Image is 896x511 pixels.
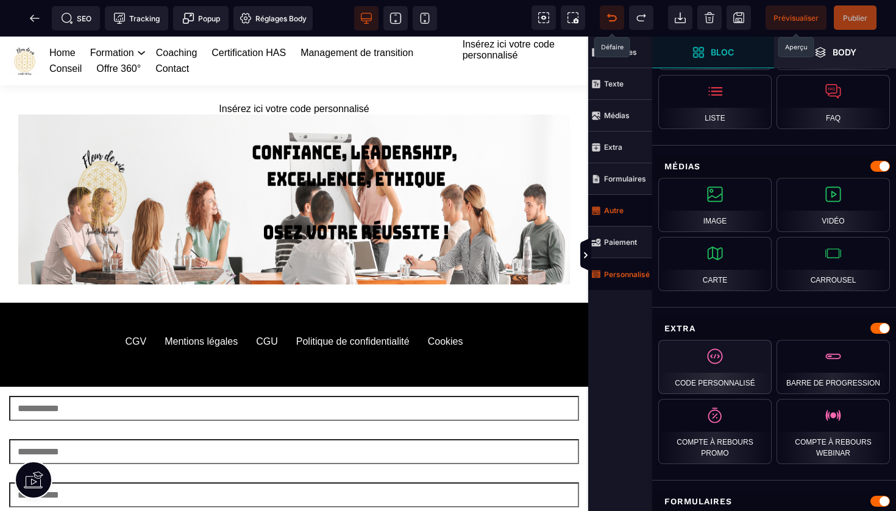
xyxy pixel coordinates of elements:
[629,5,653,30] span: Rétablir
[600,5,624,30] span: Défaire
[96,24,141,40] a: Offre 360°
[354,6,379,30] span: Voir bureau
[833,48,856,57] strong: Body
[658,399,772,464] div: Compte à rebours promo
[532,5,556,30] span: Voir les composants
[777,75,890,129] div: FAQ
[413,6,437,30] span: Voir mobile
[711,48,734,57] strong: Bloc
[561,5,585,30] span: Capture d'écran
[233,6,313,30] span: Favicon
[604,174,646,183] strong: Formulaires
[774,37,896,68] span: Ouvrir les calques
[49,9,76,24] a: Home
[156,9,197,24] a: Coaching
[182,12,220,24] span: Popup
[588,100,652,132] span: Médias
[10,10,39,39] img: https://fleurdeviecoachingsante.fr
[219,67,369,77] span: Insérez ici votre code personnalisé
[256,300,278,311] default: CGU
[658,178,772,232] div: Image
[90,9,134,24] a: Formation
[113,12,160,24] span: Tracking
[240,12,307,24] span: Réglages Body
[155,24,189,40] a: Contact
[777,340,890,394] div: Barre de progression
[428,300,463,311] default: Cookies
[604,79,624,88] strong: Texte
[652,155,896,178] div: Médias
[212,9,286,24] a: Certification HAS
[23,6,47,30] span: Retour
[604,270,650,279] strong: Personnalisé
[296,300,410,311] default: Politique de confidentialité
[652,238,664,274] span: Afficher les vues
[652,37,774,68] span: Ouvrir les blocs
[588,68,652,100] span: Texte
[173,6,229,30] span: Créer une alerte modale
[777,237,890,291] div: Carrousel
[697,5,722,30] span: Nettoyage
[843,13,867,23] span: Publier
[668,5,692,30] span: Importer
[52,6,100,30] span: Métadata SEO
[777,399,890,464] div: Compte à rebours webinar
[588,227,652,258] span: Paiement
[588,132,652,163] span: Extra
[105,6,168,30] span: Code de suivi
[773,13,819,23] span: Prévisualiser
[463,2,555,24] span: Insérez ici votre code personnalisé
[652,317,896,340] div: Extra
[588,37,652,68] span: Colonnes
[61,12,91,24] span: SEO
[383,6,408,30] span: Voir tablette
[604,206,624,215] strong: Autre
[125,300,146,311] default: CGV
[604,111,630,120] strong: Médias
[165,300,238,311] default: Mentions légales
[658,237,772,291] div: Carte
[49,24,82,40] a: Conseil
[658,75,772,129] div: Liste
[727,5,751,30] span: Enregistrer
[588,163,652,195] span: Formulaires
[834,5,876,30] span: Enregistrer le contenu
[588,195,652,227] span: Autre
[658,340,772,394] div: Code personnalisé
[300,9,413,24] a: Management de transition
[604,238,637,247] strong: Paiement
[588,258,652,290] span: Personnalisé
[777,178,890,232] div: Vidéo
[604,143,622,152] strong: Extra
[766,5,827,30] span: Aperçu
